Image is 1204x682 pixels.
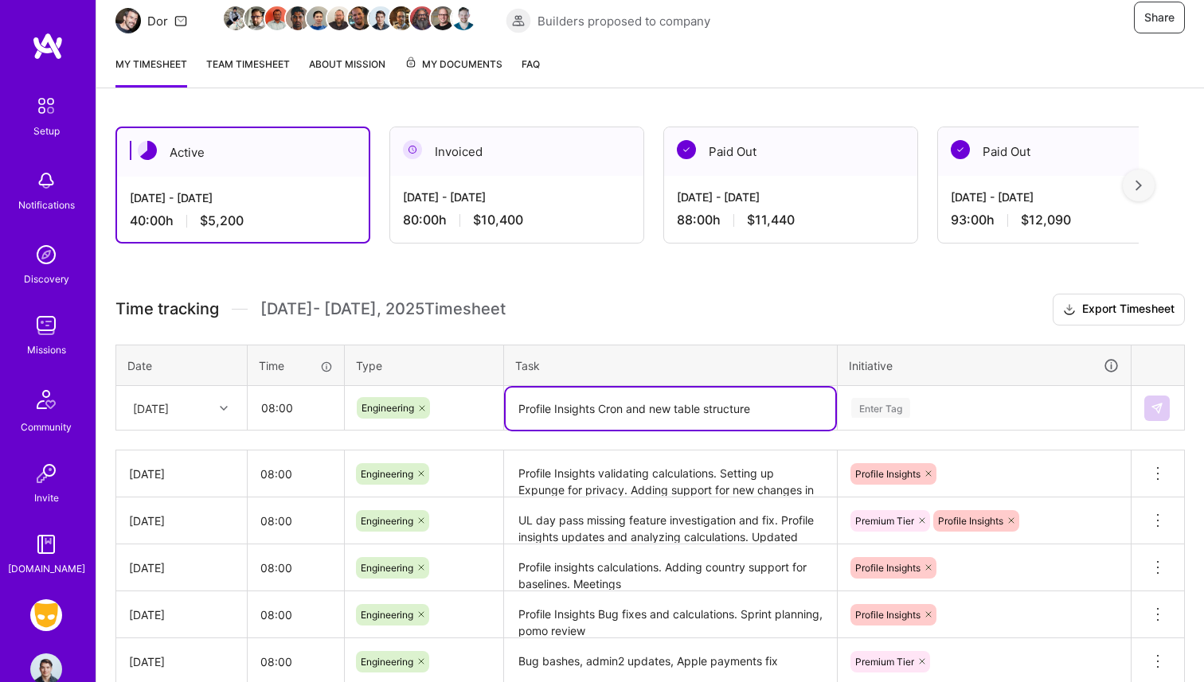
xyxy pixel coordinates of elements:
span: $10,400 [473,212,523,228]
textarea: Profile Insights validating calculations. Setting up Expunge for privacy. Adding support for new ... [506,452,835,496]
span: Time tracking [115,299,219,319]
div: Enter Tag [851,396,910,420]
img: Team Member Avatar [224,6,248,30]
textarea: Profile insights calculations. Adding country support for baselines. Meetings [506,546,835,590]
span: Profile Insights [855,562,921,574]
span: Engineering [362,402,414,414]
img: bell [30,165,62,197]
img: Team Architect [115,8,141,33]
img: Community [27,380,65,419]
div: Dor [147,13,168,29]
div: [DATE] [129,653,234,670]
div: [DATE] [129,606,234,623]
div: Setup [33,123,60,139]
i: icon Download [1063,302,1076,318]
img: Active [138,141,157,160]
a: My Documents [405,56,502,88]
img: Invite [30,458,62,489]
a: Team Member Avatar [329,5,350,32]
div: Initiative [849,357,1120,375]
span: Premium Tier [855,656,914,668]
i: icon Chevron [220,404,228,412]
span: Builders proposed to company [537,13,710,29]
input: HH:MM [248,547,344,589]
div: [DOMAIN_NAME] [8,560,85,577]
a: Team Member Avatar [391,5,412,32]
textarea: UL day pass missing feature investigation and fix. Profile insights updates and analyzing calcula... [506,499,835,543]
a: Grindr: Mobile + BE + Cloud [26,599,66,631]
img: guide book [30,528,62,560]
div: Discovery [24,271,69,287]
div: [DATE] [129,466,234,482]
img: Team Member Avatar [307,6,330,30]
img: Team Member Avatar [389,6,413,30]
a: Team Member Avatar [287,5,308,32]
textarea: Profile Insights Bug fixes and calculations. Sprint planning, pomo review [506,593,835,637]
span: Profile Insights [855,609,921,621]
div: Invite [34,489,59,506]
div: 40:00 h [130,212,356,229]
span: Engineering [361,562,413,574]
div: 93:00 h [951,212,1179,228]
a: About Mission [309,56,385,88]
img: Team Member Avatar [327,6,351,30]
i: icon Mail [174,14,187,27]
div: 80:00 h [403,212,631,228]
div: 88:00 h [677,212,905,228]
img: right [1136,180,1142,191]
span: My Documents [405,56,502,73]
span: Profile Insights [938,515,1003,527]
img: Team Member Avatar [286,6,310,30]
a: FAQ [522,56,540,88]
div: Community [21,419,72,435]
a: Team Member Avatar [308,5,329,32]
img: Team Member Avatar [451,6,475,30]
a: Team Member Avatar [453,5,474,32]
div: [DATE] - [DATE] [130,189,356,206]
div: Paid Out [938,127,1191,176]
span: $5,200 [200,212,244,229]
a: My timesheet [115,56,187,88]
div: [DATE] - [DATE] [677,189,905,205]
input: HH:MM [248,594,344,636]
img: Team Member Avatar [348,6,372,30]
a: Team Member Avatar [412,5,432,32]
textarea: Profile Insights Cron and new table structure [506,388,835,430]
input: HH:MM [248,387,343,429]
img: Team Member Avatar [369,6,393,30]
img: teamwork [30,310,62,341]
div: Active [117,128,369,177]
button: Share [1134,2,1185,33]
img: Invoiced [403,140,422,159]
span: $12,090 [1021,212,1071,228]
span: Premium Tier [855,515,914,527]
th: Date [116,345,248,386]
div: [DATE] [129,512,234,529]
img: Team Member Avatar [410,6,434,30]
div: Missions [27,341,66,358]
img: Submit [1151,402,1163,415]
a: Team Member Avatar [370,5,391,32]
button: Export Timesheet [1053,294,1185,325]
img: discovery [30,239,62,271]
div: Notifications [18,197,75,213]
div: Time [259,357,333,374]
div: [DATE] [133,399,169,416]
div: [DATE] - [DATE] [951,189,1179,205]
div: Paid Out [664,127,917,176]
img: Grindr: Mobile + BE + Cloud [30,599,62,631]
input: HH:MM [248,453,344,495]
input: HH:MM [248,500,344,542]
a: Team Member Avatar [225,5,246,32]
a: Team Member Avatar [432,5,453,32]
img: Team Member Avatar [244,6,268,30]
img: Team Member Avatar [431,6,455,30]
div: [DATE] [129,559,234,576]
span: Profile Insights [855,468,921,480]
a: Team Member Avatar [350,5,370,32]
img: Paid Out [677,140,696,159]
th: Task [504,345,838,386]
span: Engineering [361,609,413,621]
span: Share [1144,10,1175,25]
img: Team Member Avatar [265,6,289,30]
